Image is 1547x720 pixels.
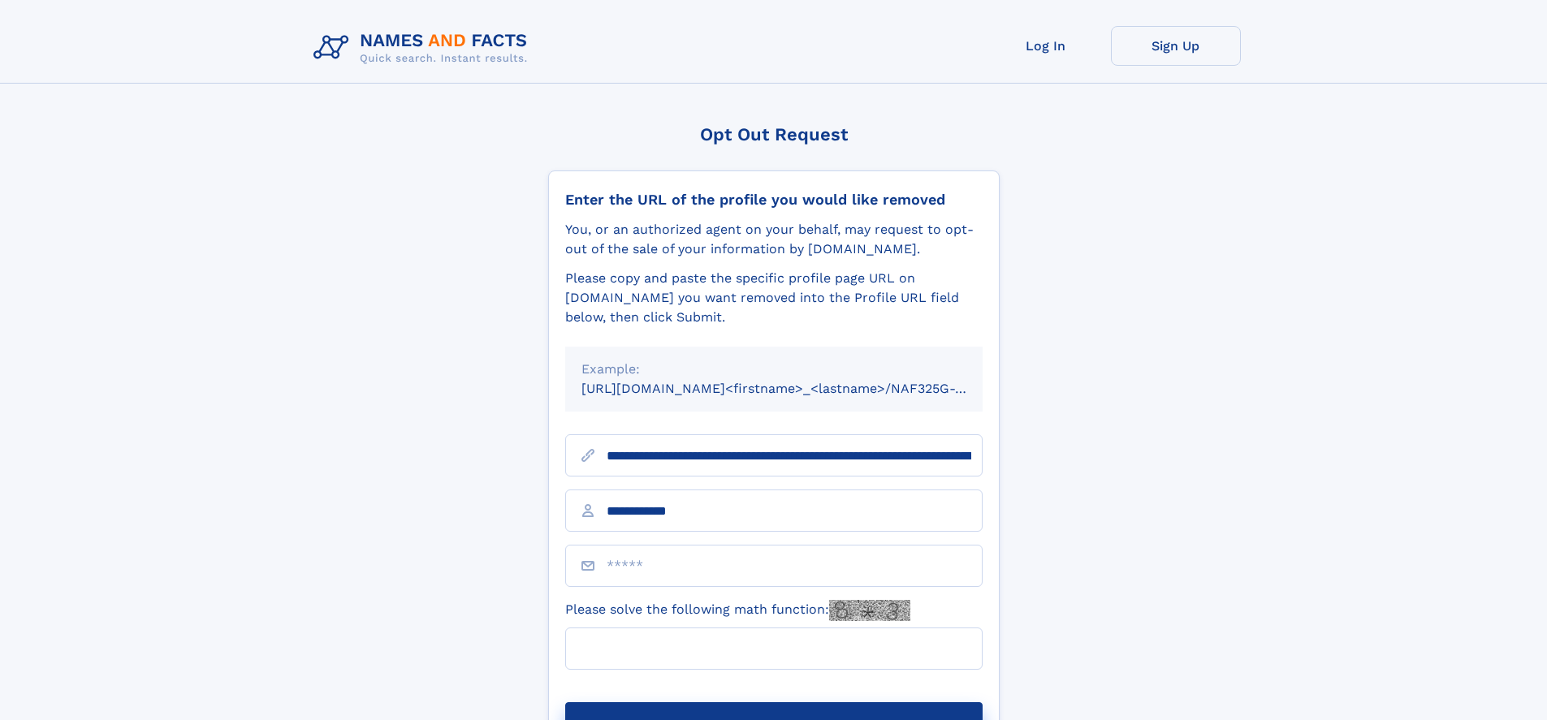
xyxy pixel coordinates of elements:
a: Log In [981,26,1111,66]
div: Enter the URL of the profile you would like removed [565,191,983,209]
a: Sign Up [1111,26,1241,66]
img: Logo Names and Facts [307,26,541,70]
div: Example: [581,360,966,379]
div: You, or an authorized agent on your behalf, may request to opt-out of the sale of your informatio... [565,220,983,259]
label: Please solve the following math function: [565,600,910,621]
small: [URL][DOMAIN_NAME]<firstname>_<lastname>/NAF325G-xxxxxxxx [581,381,1013,396]
div: Please copy and paste the specific profile page URL on [DOMAIN_NAME] you want removed into the Pr... [565,269,983,327]
div: Opt Out Request [548,124,1000,144]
